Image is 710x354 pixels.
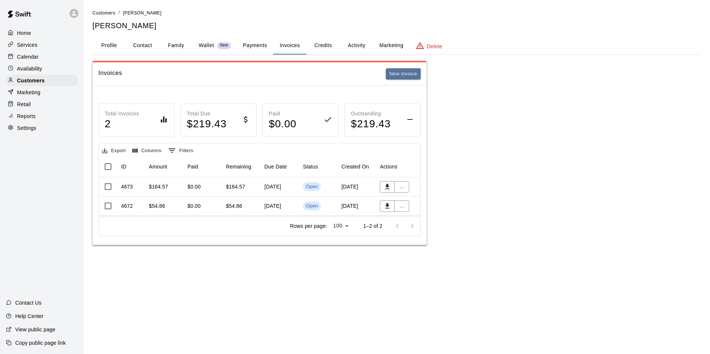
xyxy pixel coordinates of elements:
button: Payments [237,37,273,55]
h4: $ 219.43 [187,118,227,131]
a: Retail [6,99,78,110]
a: Home [6,27,78,39]
button: Download PDF [380,200,395,212]
div: $0.00 [188,183,201,190]
p: Home [17,29,31,37]
div: Actions [380,156,397,177]
h5: [PERSON_NAME] [92,21,701,31]
a: Availability [6,63,78,74]
span: [PERSON_NAME] [123,10,162,16]
div: $164.57 [226,183,245,190]
div: 4672 [121,202,133,210]
div: [DATE] [338,177,377,197]
p: Services [17,41,38,49]
div: $54.86 [226,202,242,210]
a: Services [6,39,78,50]
p: Copy public page link [15,339,66,347]
p: Outstanding [351,110,391,118]
a: Customers [92,10,115,16]
p: Settings [17,124,36,132]
div: $164.57 [149,183,168,190]
div: Remaining [222,156,261,177]
a: Reports [6,111,78,122]
button: Select columns [131,145,163,157]
div: ID [121,156,126,177]
button: Download PDF [380,181,395,193]
h4: $ 219.43 [351,118,391,131]
button: ... [394,200,409,212]
div: [DATE] [338,197,377,216]
a: Customers [6,75,78,86]
h6: Invoices [98,68,122,80]
nav: breadcrumb [92,9,701,17]
a: Marketing [6,87,78,98]
p: Retail [17,101,31,108]
p: Help Center [15,312,43,320]
p: Contact Us [15,299,42,307]
p: View public page [15,326,55,333]
h4: 2 [105,118,139,131]
p: Calendar [17,53,39,60]
div: Paid [184,156,222,177]
button: Invoices [273,37,306,55]
p: Total Due [187,110,227,118]
div: $54.86 [149,202,165,210]
div: Status [303,156,318,177]
div: Open [306,183,318,190]
button: Export [100,145,128,157]
div: [DATE] [261,177,299,197]
button: Show filters [166,145,195,157]
a: Settings [6,122,78,134]
li: / [118,9,120,17]
p: Total Invoices [105,110,139,118]
button: Marketing [373,37,409,55]
div: Created On [338,156,377,177]
div: [DATE] [261,197,299,216]
button: Profile [92,37,126,55]
div: basic tabs example [92,37,701,55]
h4: $ 0.00 [269,118,296,131]
div: 4673 [121,183,133,190]
div: Open [306,203,318,210]
div: $0.00 [188,202,201,210]
p: Rows per page: [290,222,327,230]
p: Reports [17,112,36,120]
div: Status [299,156,338,177]
p: Paid [269,110,296,118]
div: ID [117,156,145,177]
button: Activity [340,37,373,55]
div: Created On [342,156,369,177]
button: Contact [126,37,159,55]
div: Remaining [226,156,251,177]
button: Family [159,37,193,55]
span: New [217,43,231,48]
div: Paid [188,156,198,177]
p: Wallet [199,42,214,49]
div: Amount [149,156,167,177]
p: Delete [427,43,442,50]
p: Marketing [17,89,40,96]
div: 100 [330,220,351,231]
div: Due Date [264,156,287,177]
button: Credits [306,37,340,55]
button: New invoice [386,68,421,80]
p: 1–2 of 2 [363,222,382,230]
div: Due Date [261,156,299,177]
button: ... [394,181,409,193]
a: Calendar [6,51,78,62]
div: Amount [145,156,184,177]
p: Availability [17,65,42,72]
p: Customers [17,77,45,84]
div: Actions [376,156,415,177]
